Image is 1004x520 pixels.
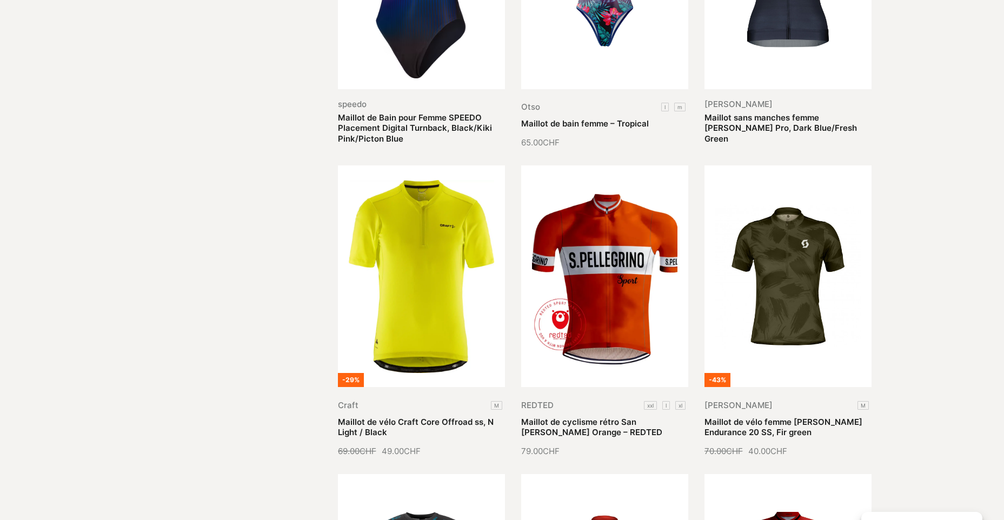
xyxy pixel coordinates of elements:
[521,417,662,438] a: Maillot de cyclisme rétro San [PERSON_NAME] Orange – REDTED
[338,112,492,144] a: Maillot de Bain pour Femme SPEEDO Placement Digital Turnback, Black/Kiki Pink/Picton Blue
[521,118,649,129] a: Maillot de bain femme – Tropical
[338,417,494,438] a: Maillot de vélo Craft Core Offroad ss, N Light / Black
[704,112,857,144] a: Maillot sans manches femme [PERSON_NAME] Pro, Dark Blue/Fresh Green
[704,417,862,438] a: Maillot de vélo femme [PERSON_NAME] Endurance 20 SS, Fir green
